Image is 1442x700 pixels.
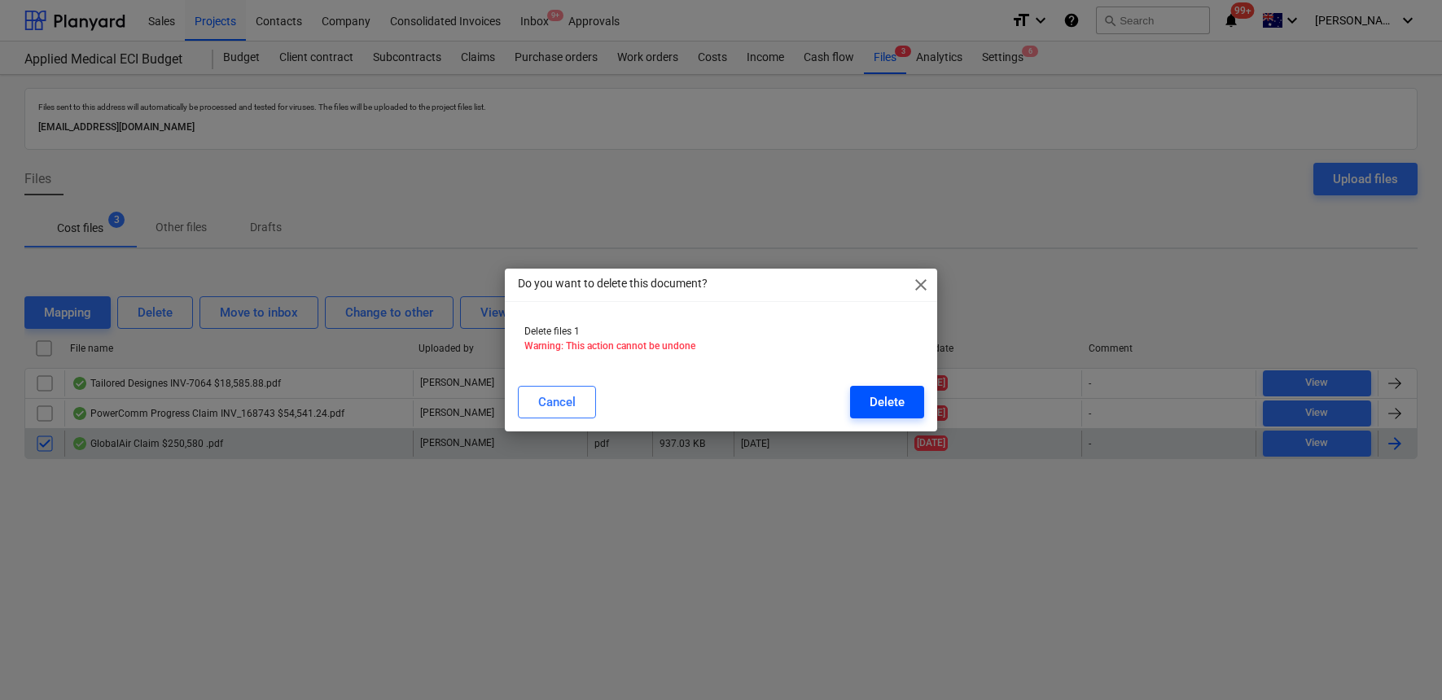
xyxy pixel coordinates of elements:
[1361,622,1442,700] iframe: Chat Widget
[518,275,708,292] p: Do you want to delete this document?
[524,325,918,339] p: Delete files 1
[524,339,918,353] p: Warning: This action cannot be undone
[518,386,596,418] button: Cancel
[911,275,931,295] span: close
[538,392,576,413] div: Cancel
[850,386,924,418] button: Delete
[870,392,905,413] div: Delete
